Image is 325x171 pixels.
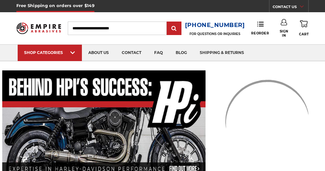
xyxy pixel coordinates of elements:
a: Reorder [251,21,269,35]
a: about us [82,45,115,61]
div: SHOP CATEGORIES [24,50,75,55]
a: shipping & returns [193,45,250,61]
span: Reorder [251,31,269,35]
a: blog [169,45,193,61]
img: Empire Abrasives [16,20,61,37]
a: contact [115,45,148,61]
a: [PHONE_NUMBER] [185,21,245,30]
a: CONTACT US [273,3,308,12]
p: FOR QUESTIONS OR INQUIRIES [185,32,245,36]
input: Submit [168,22,180,35]
span: Sign In [277,29,291,38]
a: faq [148,45,169,61]
span: Cart [299,32,309,36]
a: Cart [299,19,309,37]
